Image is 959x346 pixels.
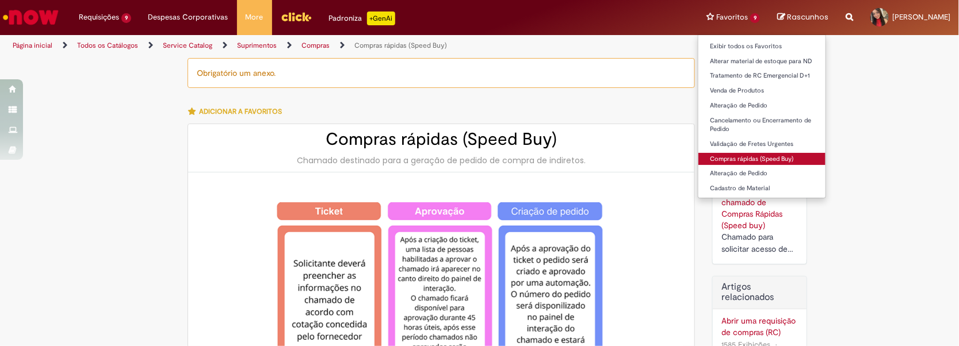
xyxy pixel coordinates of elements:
[13,41,52,50] a: Página inicial
[354,41,447,50] a: Compras rápidas (Speed Buy)
[787,11,828,22] span: Rascunhos
[698,153,826,166] a: Compras rápidas (Speed Buy)
[698,182,826,195] a: Cadastro de Material
[121,13,131,23] span: 9
[1,6,60,29] img: ServiceNow
[200,130,683,149] h2: Compras rápidas (Speed Buy)
[698,84,826,97] a: Venda de Produtos
[246,11,263,23] span: More
[698,70,826,82] a: Tratamento de RC Emergencial D+1
[188,99,288,124] button: Adicionar a Favoritos
[698,55,826,68] a: Alterar material de estoque para ND
[237,41,277,50] a: Suprimentos
[777,12,828,23] a: Rascunhos
[698,40,826,53] a: Exibir todos os Favoritos
[200,155,683,166] div: Chamado destinado para a geração de pedido de compra de indiretos.
[199,107,282,116] span: Adicionar a Favoritos
[301,41,330,50] a: Compras
[163,41,212,50] a: Service Catalog
[698,99,826,112] a: Alteração de Pedido
[367,11,395,25] p: +GenAi
[281,8,312,25] img: click_logo_yellow_360x200.png
[721,282,798,302] h3: Artigos relacionados
[721,174,789,230] a: Solicitar acesso de aprovador ao chamado de Compras Rápidas (Speed buy)
[698,114,826,136] a: Cancelamento ou Encerramento de Pedido
[698,138,826,151] a: Validação de Fretes Urgentes
[721,231,798,255] div: Chamado para solicitar acesso de aprovador ao ticket de Speed buy
[712,135,807,264] div: Ofertas Relacionadas
[750,13,760,23] span: 9
[9,35,631,56] ul: Trilhas de página
[716,11,748,23] span: Favoritos
[329,11,395,25] div: Padroniza
[188,58,695,88] div: Obrigatório um anexo.
[698,167,826,180] a: Alteração de Pedido
[79,11,119,23] span: Requisições
[892,12,950,22] span: [PERSON_NAME]
[721,315,798,338] a: Abrir uma requisição de compras (RC)
[77,41,138,50] a: Todos os Catálogos
[698,34,826,198] ul: Favoritos
[148,11,228,23] span: Despesas Corporativas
